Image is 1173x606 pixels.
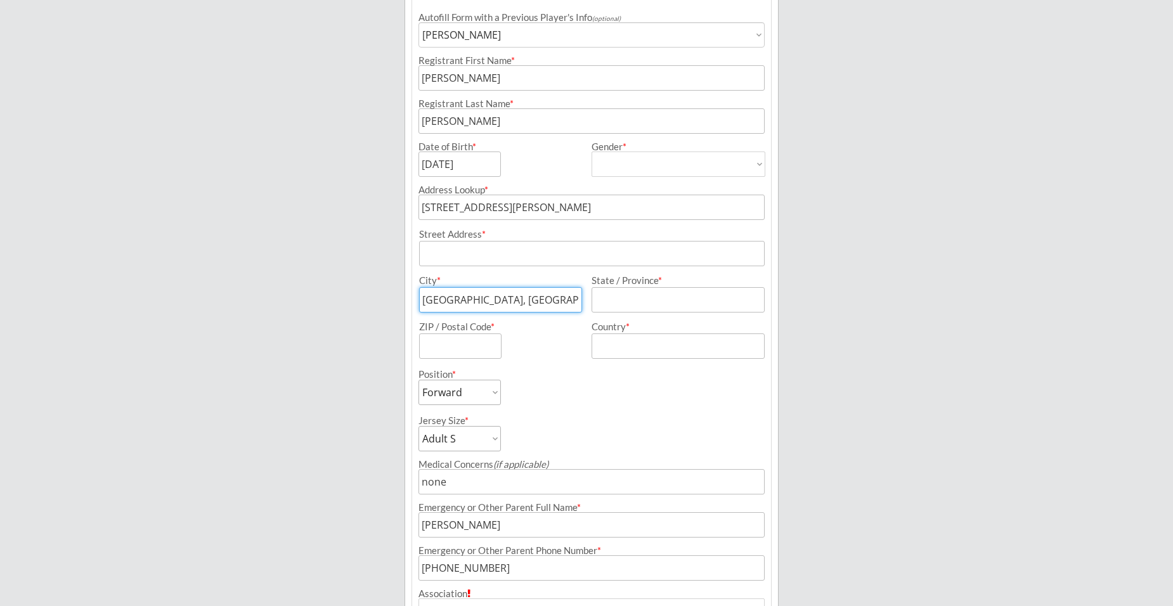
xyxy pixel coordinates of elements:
[418,56,765,65] div: Registrant First Name
[592,15,621,22] em: (optional)
[418,13,765,22] div: Autofill Form with a Previous Player's Info
[418,99,765,108] div: Registrant Last Name
[418,195,765,220] input: Street, City, Province/State
[419,276,580,285] div: City
[419,229,765,239] div: Street Address
[418,469,765,494] input: Allergies, injuries, etc.
[418,416,484,425] div: Jersey Size
[418,142,484,151] div: Date of Birth
[418,370,484,379] div: Position
[493,458,548,470] em: (if applicable)
[418,503,765,512] div: Emergency or Other Parent Full Name
[592,322,749,332] div: Country
[418,460,765,469] div: Medical Concerns
[592,142,765,151] div: Gender
[592,276,749,285] div: State / Province
[419,322,580,332] div: ZIP / Postal Code
[418,546,765,555] div: Emergency or Other Parent Phone Number
[418,589,765,598] div: Association
[418,185,765,195] div: Address Lookup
